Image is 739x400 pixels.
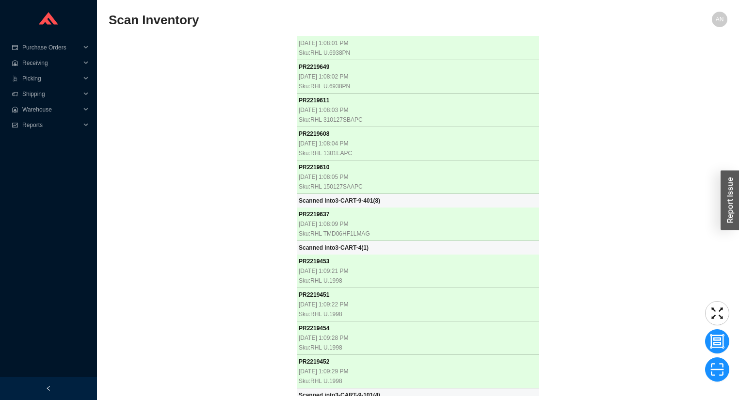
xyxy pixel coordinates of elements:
div: PR 2219608 [299,129,537,139]
div: PR 2219637 [299,209,537,219]
span: fullscreen [706,306,729,320]
div: PR 2219649 [299,62,537,72]
span: fund [12,122,18,128]
span: Shipping [22,86,80,102]
span: Warehouse [22,102,80,117]
div: [DATE] 1:08:04 PM [299,139,537,148]
div: [DATE] 1:09:21 PM [299,266,537,276]
span: scan [706,362,729,377]
button: scan [705,357,729,382]
button: group [705,329,729,353]
div: PR 2219610 [299,162,537,172]
div: Sku: RHL 310127SBAPC [299,115,537,125]
span: Picking [22,71,80,86]
div: PR 2219454 [299,323,537,333]
div: Sku: RHL 1301EAPC [299,148,537,158]
div: [DATE] 1:08:05 PM [299,172,537,182]
span: Reports [22,117,80,133]
div: PR 2219452 [299,357,537,367]
div: Sku: RHL TMD06HF1LMAG [299,229,537,239]
div: [DATE] 1:09:22 PM [299,300,537,309]
span: Purchase Orders [22,40,80,55]
div: [DATE] 1:08:01 PM [299,38,537,48]
div: [DATE] 1:08:02 PM [299,72,537,81]
div: Sku: RHL U.1998 [299,309,537,319]
div: PR 2219451 [299,290,537,300]
span: Receiving [22,55,80,71]
span: AN [716,12,724,27]
span: group [706,334,729,349]
div: Scanned into 3-CART-4 ( 1 ) [299,243,537,253]
h2: Scan Inventory [109,12,573,29]
span: left [46,385,51,391]
div: Scanned into 3-CART-9-401 ( 8 ) [299,196,537,206]
div: Sku: RHL U.6938PN [299,81,537,91]
div: Sku: RHL U.1998 [299,343,537,352]
div: [DATE] 1:09:29 PM [299,367,537,376]
span: credit-card [12,45,18,50]
div: PR 2219453 [299,256,537,266]
div: Sku: RHL U.1998 [299,276,537,286]
div: PR 2219611 [299,96,537,105]
div: [DATE] 1:08:03 PM [299,105,537,115]
div: Sku: RHL U.6938PN [299,48,537,58]
div: Scanned into 3-CART-9-101 ( 4 ) [299,390,537,400]
div: [DATE] 1:09:28 PM [299,333,537,343]
div: Sku: RHL U.1998 [299,376,537,386]
button: fullscreen [705,301,729,325]
div: Sku: RHL 150127SAAPC [299,182,537,192]
div: [DATE] 1:08:09 PM [299,219,537,229]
